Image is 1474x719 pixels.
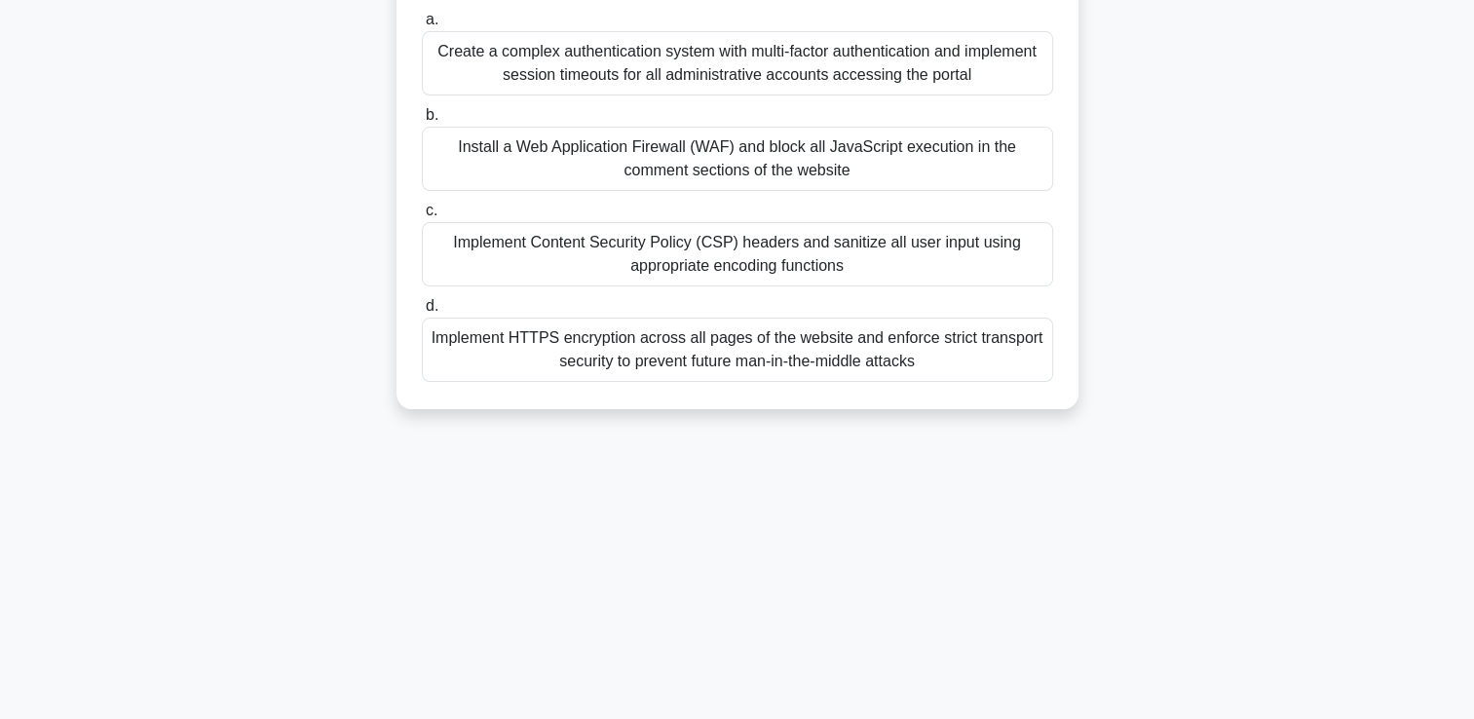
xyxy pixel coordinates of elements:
span: b. [426,106,438,123]
div: Implement Content Security Policy (CSP) headers and sanitize all user input using appropriate enc... [422,222,1053,286]
span: c. [426,202,437,218]
div: Implement HTTPS encryption across all pages of the website and enforce strict transport security ... [422,318,1053,382]
div: Create a complex authentication system with multi-factor authentication and implement session tim... [422,31,1053,95]
div: Install a Web Application Firewall (WAF) and block all JavaScript execution in the comment sectio... [422,127,1053,191]
span: d. [426,297,438,314]
span: a. [426,11,438,27]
